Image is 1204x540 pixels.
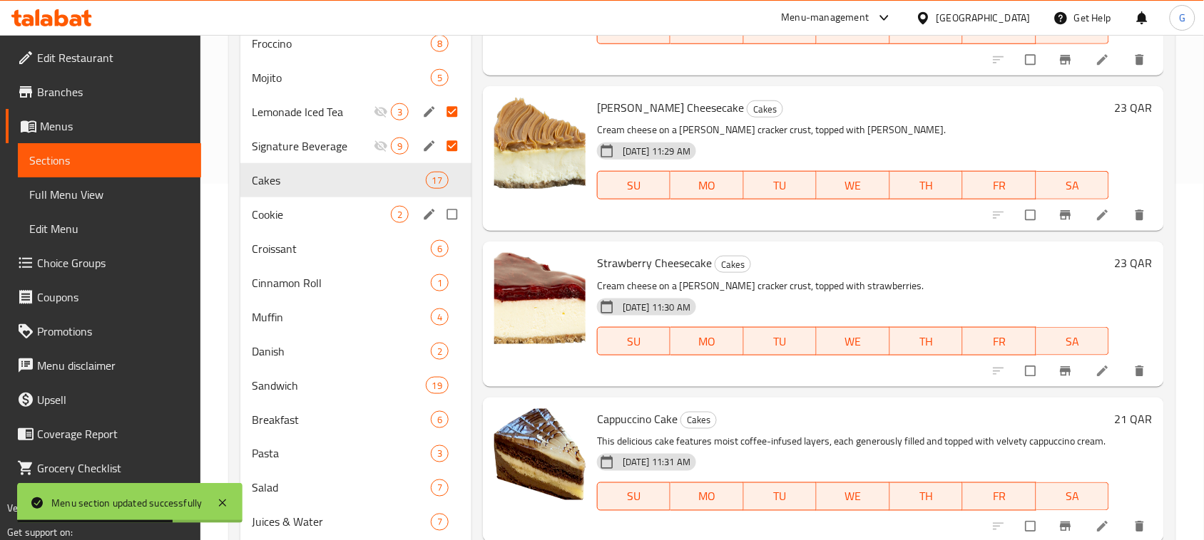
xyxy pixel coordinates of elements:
[6,75,201,109] a: Branches
[822,175,884,196] span: WE
[817,171,889,199] button: WE
[392,208,408,222] span: 2
[1017,46,1047,73] span: Select to update
[6,348,201,383] a: Menu disclaimer
[1042,175,1103,196] span: SA
[1042,487,1103,507] span: SA
[617,456,696,469] span: [DATE] 11:31 AM
[896,331,957,352] span: TH
[494,409,586,500] img: Cappuccino Cake
[617,301,696,314] span: [DATE] 11:30 AM
[252,377,425,394] span: Sandwich
[1124,44,1158,76] button: delete
[597,121,1109,139] p: Cream cheese on a [PERSON_NAME] cracker crust, topped with [PERSON_NAME].
[420,137,442,155] button: edit
[896,20,957,41] span: TH
[432,276,448,290] span: 1
[374,105,388,119] svg: Inactive section
[431,343,449,360] div: items
[1017,358,1047,385] span: Select to update
[494,98,586,189] img: Dulce De Leche Cheesecake
[822,487,884,507] span: WE
[1036,327,1109,355] button: SA
[37,254,190,271] span: Choice Groups
[240,95,471,129] div: Lemonade Iced Tea3edit
[1096,53,1113,67] a: Edit menu item
[427,174,448,187] span: 17
[937,10,1031,26] div: [GEOGRAPHIC_DATA]
[963,482,1036,511] button: FR
[597,482,670,511] button: SU
[18,177,201,212] a: Full Menu View
[427,379,448,393] span: 19
[431,445,449,462] div: items
[1050,44,1084,76] button: Branch-specific-item
[597,432,1109,450] p: This delicious cake features moist coffee-infused layers, each generously filled and topped with ...
[252,240,431,257] span: Croissant
[18,212,201,246] a: Edit Menu
[432,516,448,529] span: 7
[252,137,374,155] span: Signature Beverage
[676,20,738,41] span: MO
[617,145,696,158] span: [DATE] 11:29 AM
[252,35,431,52] div: Froccino
[252,103,374,120] div: Lemonade Iced Tea
[670,482,743,511] button: MO
[252,343,431,360] div: Danish
[750,487,811,507] span: TU
[240,505,471,539] div: Juices & Water7
[374,139,388,153] svg: Inactive section
[18,143,201,177] a: Sections
[6,451,201,485] a: Grocery Checklist
[432,37,448,51] span: 8
[391,103,409,120] div: items
[747,100,783,118] div: Cakes
[37,357,190,374] span: Menu disclaimer
[40,118,190,135] span: Menus
[392,105,408,119] span: 3
[240,26,471,61] div: Froccino8
[969,331,1030,352] span: FR
[431,240,449,257] div: items
[29,186,190,203] span: Full Menu View
[603,20,665,41] span: SU
[676,175,738,196] span: MO
[431,514,449,531] div: items
[420,103,442,121] button: edit
[37,289,190,306] span: Coupons
[750,20,811,41] span: TU
[240,163,471,197] div: Cakes17
[744,327,817,355] button: TU
[37,49,190,66] span: Edit Restaurant
[431,274,449,291] div: items
[750,175,811,196] span: TU
[252,411,431,428] span: Breakfast
[603,331,665,352] span: SU
[494,253,586,344] img: Strawberry Cheesecake
[817,327,889,355] button: WE
[6,383,201,417] a: Upsell
[1017,202,1047,229] span: Select to update
[240,437,471,471] div: Pasta3
[240,197,471,232] div: Cookie2edit
[890,171,963,199] button: TH
[37,83,190,100] span: Branches
[7,499,42,517] span: Version:
[37,425,190,442] span: Coverage Report
[597,97,744,118] span: [PERSON_NAME] Cheesecake
[817,482,889,511] button: WE
[6,417,201,451] a: Coverage Report
[252,274,431,291] span: Cinnamon Roll
[240,471,471,505] div: Salad7
[240,368,471,403] div: Sandwich19
[1017,513,1047,540] span: Select to update
[963,171,1036,199] button: FR
[1042,20,1103,41] span: SA
[597,171,670,199] button: SU
[6,109,201,143] a: Menus
[6,314,201,348] a: Promotions
[603,487,665,507] span: SU
[432,345,448,358] span: 2
[750,331,811,352] span: TU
